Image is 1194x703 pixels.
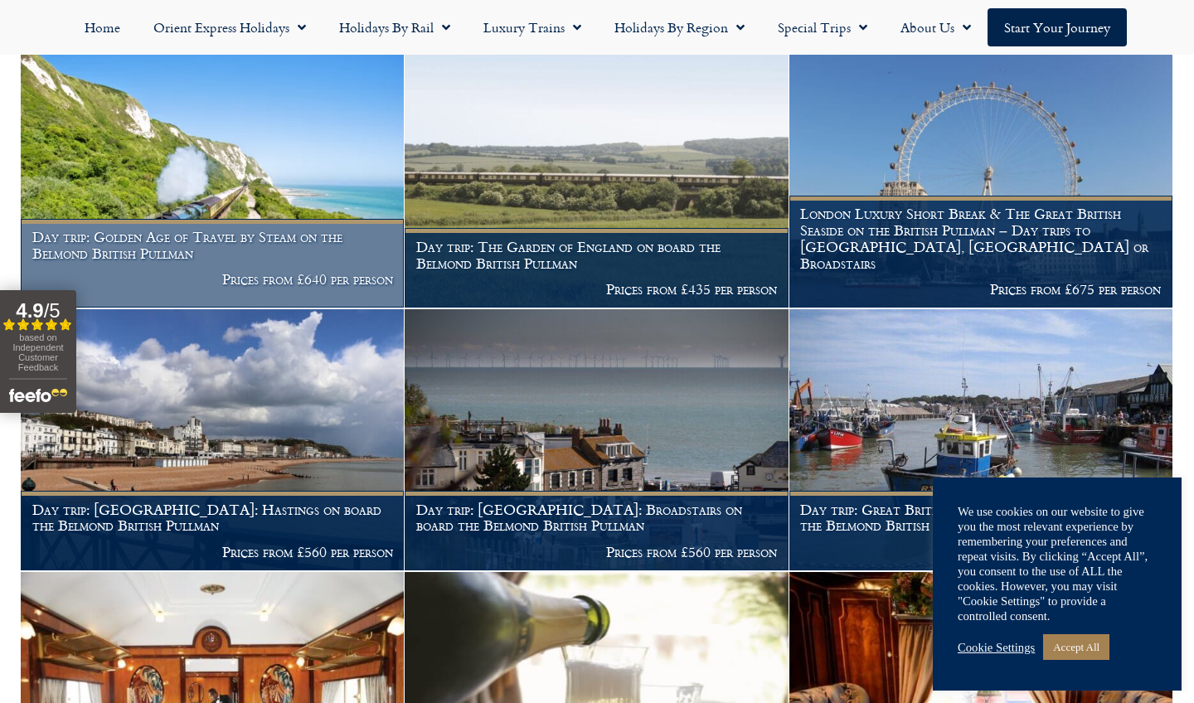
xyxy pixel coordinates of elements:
a: Orient Express Holidays [137,8,323,46]
a: Holidays by Region [598,8,761,46]
h1: London Luxury Short Break & The Great British Seaside on the British Pullman – Day trips to [GEOG... [800,206,1161,271]
a: Day trip: [GEOGRAPHIC_DATA]: Broadstairs on board the Belmond British Pullman Prices from £560 pe... [405,309,789,571]
a: Holidays by Rail [323,8,467,46]
h1: Day trip: [GEOGRAPHIC_DATA]: Broadstairs on board the Belmond British Pullman [416,502,777,534]
h1: Day trip: Great British Seaside: Whitstable on board the Belmond British Pullman [800,502,1161,534]
p: Prices from £640 per person [32,271,393,288]
a: About Us [884,8,988,46]
div: We use cookies on our website to give you the most relevant experience by remembering your prefer... [958,504,1157,623]
a: Start your Journey [988,8,1127,46]
a: Day trip: [GEOGRAPHIC_DATA]: Hastings on board the Belmond British Pullman Prices from £560 per p... [21,309,405,571]
a: Luxury Trains [467,8,598,46]
a: London Luxury Short Break & The Great British Seaside on the British Pullman – Day trips to [GEOG... [789,46,1173,308]
a: Day trip: Great British Seaside: Whitstable on board the Belmond British Pullman Prices from £615... [789,309,1173,571]
a: Day trip: The Garden of England on board the Belmond British Pullman Prices from £435 per person [405,46,789,308]
a: Home [68,8,137,46]
a: Special Trips [761,8,884,46]
nav: Menu [8,8,1186,46]
h1: Day trip: [GEOGRAPHIC_DATA]: Hastings on board the Belmond British Pullman [32,502,393,534]
p: Prices from £435 per person [416,281,777,298]
p: Prices from £615 per person [800,544,1161,560]
a: Cookie Settings [958,640,1035,655]
h1: Day trip: The Garden of England on board the Belmond British Pullman [416,239,777,271]
h1: Day trip: Golden Age of Travel by Steam on the Belmond British Pullman [32,229,393,261]
p: Prices from £560 per person [416,544,777,560]
p: Prices from £560 per person [32,544,393,560]
p: Prices from £675 per person [800,281,1161,298]
a: Accept All [1043,634,1109,660]
a: Day trip: Golden Age of Travel by Steam on the Belmond British Pullman Prices from £640 per person [21,46,405,308]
